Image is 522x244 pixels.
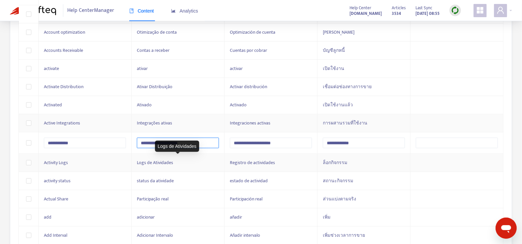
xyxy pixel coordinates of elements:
[230,101,247,109] span: Activado
[497,6,505,14] span: user
[155,141,199,152] div: Logs de Atividades
[44,159,68,166] span: Activity Logs
[323,231,365,239] span: เพิ่มช่วงเวลาการขาย
[415,10,440,17] strong: [DATE] 08:55
[230,83,267,90] span: Activar distribución
[137,101,152,109] span: Ativado
[323,119,367,127] span: การผสานรวมที่ใช้งาน
[415,4,432,12] span: Last Sync
[44,195,68,203] span: Actual Share
[137,119,172,127] span: Integrações ativas
[129,9,134,13] span: book
[323,47,345,54] span: บัญชีลูกหนี้
[323,159,347,166] span: ล็อกกิจกรรม
[230,159,275,166] span: Registro de actividades
[137,231,173,239] span: Adicionar Intervalo
[323,83,372,90] span: เชื่อมต่อช่องทางการขาย
[44,101,62,109] span: Activated
[230,195,262,203] span: Participación real
[129,8,154,14] span: Content
[323,101,353,109] span: เปิดใช้งานแล้ว
[323,28,354,36] span: [PERSON_NAME]
[44,28,85,36] span: Account optimization
[68,4,114,17] span: Help Center Manager
[476,6,484,14] span: appstore
[171,9,176,13] span: area-chart
[44,177,71,185] span: activity status
[323,177,353,185] span: สถานะกิจกรรม
[230,28,275,36] span: Optimización de cuenta
[451,6,459,15] img: sync.dc5367851b00ba804db3.png
[10,6,56,15] img: Swifteq
[350,4,371,12] span: Help Center
[230,119,270,127] span: Integraciones activas
[392,4,406,12] span: Articles
[44,213,51,221] span: add
[137,195,169,203] span: Participação real
[44,231,67,239] span: Add Interval
[137,28,177,36] span: Otimização de conta
[230,231,260,239] span: Añadir intervalo
[137,83,172,90] span: Ativar Distribuição
[230,65,243,72] span: activar
[44,119,80,127] span: Active Integrations
[137,159,173,166] span: Logs de Atividades
[44,47,83,54] span: Accounts Receivable
[323,65,344,72] span: เปิดใช้งาน
[137,177,174,185] span: status da atividade
[230,213,242,221] span: añadir
[496,218,517,239] iframe: Button to launch messaging window
[323,213,330,221] span: เพิ่ม
[171,8,198,14] span: Analytics
[230,47,267,54] span: Cuentas por cobrar
[44,83,83,90] span: Activate Distribution
[137,65,148,72] span: ativar
[137,213,155,221] span: adicionar
[323,195,356,203] span: ส่วนแบ่งตามจริง
[350,10,382,17] a: [DOMAIN_NAME]
[230,177,268,185] span: estado de actividad
[392,10,401,17] strong: 3534
[44,65,59,72] span: activate
[137,47,169,54] span: Contas a receber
